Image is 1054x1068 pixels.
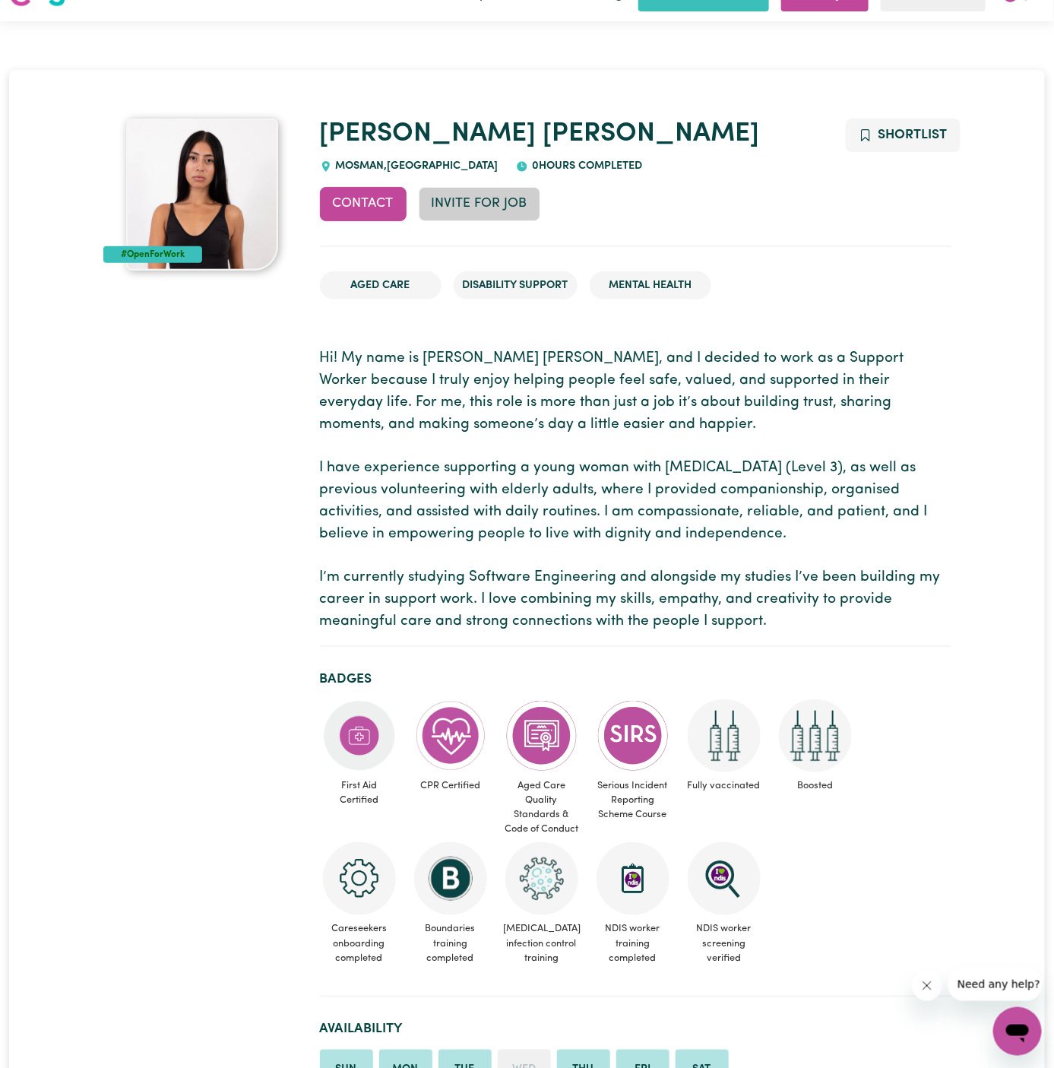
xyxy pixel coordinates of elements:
iframe: Message from company [948,968,1042,1001]
button: Contact [320,187,407,220]
span: 0 hours completed [528,160,642,172]
img: CS Academy: COVID-19 Infection Control Training course completed [505,842,578,915]
h2: Badges [320,671,951,687]
span: MOSMAN , [GEOGRAPHIC_DATA] [332,160,499,172]
span: NDIS worker training completed [593,915,673,971]
div: #OpenForWork [103,246,203,263]
span: Aged Care Quality Standards & Code of Conduct [502,772,581,843]
span: Careseekers onboarding completed [320,915,399,971]
img: Care and support worker has completed CPR Certification [414,699,487,772]
span: [MEDICAL_DATA] infection control training [502,915,581,971]
img: CS Academy: Introduction to NDIS Worker Training course completed [597,842,669,915]
li: Mental Health [590,271,711,300]
span: Fully vaccinated [685,772,764,799]
img: Care and support worker has received booster dose of COVID-19 vaccination [779,699,852,772]
span: Boundaries training completed [411,915,490,971]
img: CS Academy: Careseekers Onboarding course completed [323,842,396,915]
img: Care and support worker has completed First Aid Certification [323,699,396,772]
img: CS Academy: Boundaries in care and support work course completed [414,842,487,915]
img: Maria Alejandra [126,119,278,271]
img: Care and support worker has received 2 doses of COVID-19 vaccine [688,699,761,772]
h2: Availability [320,1022,951,1038]
li: Aged Care [320,271,442,300]
span: Shortlist [878,128,948,141]
iframe: Button to launch messaging window [993,1007,1042,1056]
span: CPR Certified [411,772,490,799]
li: Disability Support [454,271,578,300]
button: Invite for Job [419,187,540,220]
a: Maria Alejandra's profile picture'#OpenForWork [103,119,302,271]
a: [PERSON_NAME] [PERSON_NAME] [320,121,760,147]
span: First Aid Certified [320,772,399,813]
iframe: Close message [912,971,942,1001]
span: Boosted [776,772,855,799]
span: NDIS worker screening verified [685,915,764,971]
span: Serious Incident Reporting Scheme Course [593,772,673,829]
button: Add to shortlist [846,119,961,152]
img: CS Academy: Serious Incident Reporting Scheme course completed [597,699,669,772]
img: NDIS Worker Screening Verified [688,842,761,915]
p: Hi! My name is [PERSON_NAME] [PERSON_NAME], and I decided to work as a Support Worker because I t... [320,348,951,632]
img: CS Academy: Aged Care Quality Standards & Code of Conduct course completed [505,699,578,772]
